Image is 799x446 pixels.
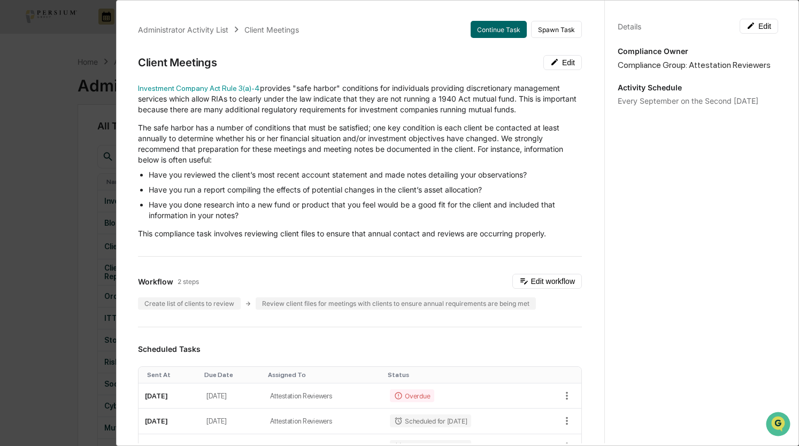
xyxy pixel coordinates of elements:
[147,371,196,379] div: Toggle SortBy
[149,170,582,180] li: Have you reviewed the client’s most recent account statement and made notes detailing your observ...
[390,389,434,402] div: Overdue
[618,60,778,70] div: Compliance Group: Attestation Reviewers
[78,135,86,144] div: 🗄️
[11,22,195,39] p: How can we help?
[73,130,137,149] a: 🗄️Attestations
[11,81,30,101] img: 1746055101610-c473b297-6a78-478c-a979-82029cc54cd1
[138,84,260,93] a: Investment Company Act Rule 3(a)-4
[139,409,201,434] td: [DATE]
[244,25,299,34] div: Client Meetings
[618,83,778,92] p: Activity Schedule
[618,47,778,56] p: Compliance Owner
[138,228,582,239] p: This compliance task involves reviewing client files to ensure that annual contact and reviews ar...
[6,130,73,149] a: 🖐️Preclearance
[149,199,582,221] li: Have you done research into a new fund or product that you feel would be a good fit for the clien...
[178,278,199,286] span: 2 steps
[138,344,582,353] h3: Scheduled Tasks
[88,134,133,145] span: Attestations
[512,274,582,289] button: Edit workflow
[11,156,19,164] div: 🔎
[138,297,241,310] div: Create list of clients to review
[139,383,201,409] td: [DATE]
[21,134,69,145] span: Preclearance
[471,21,527,38] button: Continue Task
[204,371,259,379] div: Toggle SortBy
[618,96,778,105] div: Every September on the Second [DATE]
[264,383,383,409] td: Attestation Reviewers
[765,411,794,440] iframe: Open customer support
[138,122,582,165] p: The safe harbor has a number of conditions that must be satisfied; one key condition is each clie...
[138,277,173,286] span: Workflow
[36,81,175,92] div: Start new chat
[149,184,582,195] li: Have you run a report compiling the effects of potential changes in the client’s asset allocation?
[618,22,641,31] div: Details
[6,150,72,170] a: 🔎Data Lookup
[138,83,582,115] p: provides "safe harbor" conditions for individuals providing discretionary management services whi...
[268,371,379,379] div: Toggle SortBy
[264,409,383,434] td: Attestation Reviewers
[138,25,228,34] div: Administrator Activity List
[138,56,217,69] div: Client Meetings
[21,155,67,165] span: Data Lookup
[390,414,471,427] div: Scheduled for [DATE]
[11,135,19,144] div: 🖐️
[531,21,582,38] button: Spawn Task
[740,19,778,34] button: Edit
[200,409,264,434] td: [DATE]
[543,55,582,70] button: Edit
[256,297,536,310] div: Review client files for meetings with clients to ensure annual requirements are being met
[200,383,264,409] td: [DATE]
[388,371,531,379] div: Toggle SortBy
[36,92,135,101] div: We're available if you need us!
[182,84,195,97] button: Start new chat
[75,180,129,189] a: Powered byPylon
[106,181,129,189] span: Pylon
